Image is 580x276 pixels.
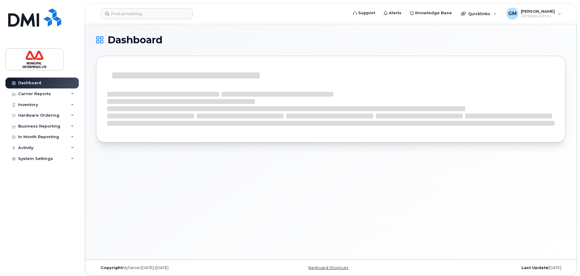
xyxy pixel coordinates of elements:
strong: Copyright [101,265,122,270]
span: Dashboard [108,35,162,45]
strong: Last Update [522,265,548,270]
a: Keyboard Shortcuts [308,265,348,270]
div: MyServe [DATE]–[DATE] [96,265,253,270]
div: [DATE] [409,265,566,270]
